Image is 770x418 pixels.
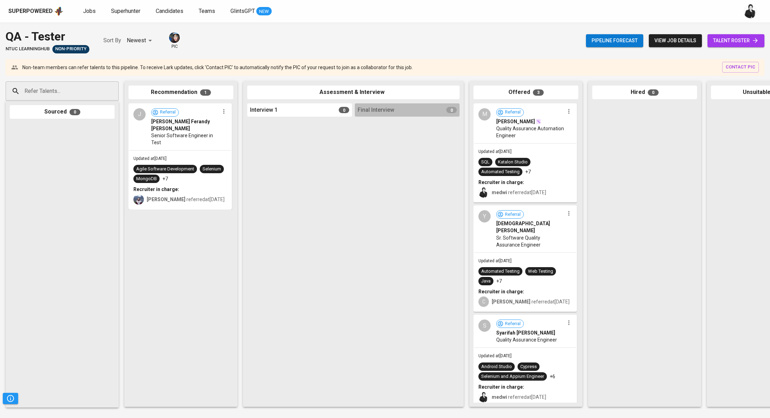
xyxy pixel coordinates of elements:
a: Candidates [156,7,185,16]
div: Cypress [520,364,537,370]
div: SQL [481,159,490,166]
b: Recruiter in charge: [478,384,524,390]
span: Updated at [DATE] [133,156,167,161]
b: [PERSON_NAME] [492,299,530,305]
div: Agile Software Development [136,166,194,173]
a: Teams [199,7,217,16]
p: +6 [550,373,555,380]
a: Jobs [83,7,97,16]
img: medwi@glints.com [743,4,757,18]
b: Recruiter in charge: [133,186,179,192]
span: Non-Priority [52,46,89,52]
span: referred at [DATE] [147,197,225,202]
span: 0 [648,89,659,96]
div: C [478,296,489,307]
div: pic [168,31,181,50]
div: Android Studio [481,364,512,370]
div: Y [478,210,491,222]
span: Referral [502,109,523,116]
span: Referral [157,109,178,116]
div: Superpowered [8,7,53,15]
span: Pipeline forecast [592,36,638,45]
a: Superpoweredapp logo [8,6,64,16]
img: medwi@glints.com [478,392,489,402]
b: medwi [492,394,507,400]
a: Superhunter [111,7,142,16]
div: M [478,108,491,120]
button: view job details [649,34,702,47]
div: Web Testing [528,268,553,275]
span: view job details [654,36,696,45]
p: Newest [127,36,146,45]
div: Hired [592,86,697,99]
div: QA - Tester [6,28,89,45]
span: 0 [339,107,349,113]
b: [PERSON_NAME] [147,197,185,202]
div: Automated Testing [481,268,520,275]
button: Pipeline forecast [586,34,643,47]
img: diazagista@glints.com [169,32,180,43]
div: Offered [474,86,578,99]
span: Teams [199,8,215,14]
span: Sr. Software Quality Assurance Engineer [496,234,564,248]
span: Updated at [DATE] [478,258,512,263]
button: Pipeline Triggers [3,393,18,404]
div: Assessment & Interview [247,86,460,99]
span: Senior Software Engineer in Test [151,132,219,146]
div: J [133,108,146,120]
span: Updated at [DATE] [478,149,512,154]
b: Recruiter in charge: [478,289,524,294]
span: referred at [DATE] [492,299,570,305]
span: [DEMOGRAPHIC_DATA][PERSON_NAME] [496,220,564,234]
b: Recruiter in charge: [478,179,524,185]
img: magic_wand.svg [536,119,541,124]
span: NTUC LearningHub [6,46,50,52]
span: Syarifah [PERSON_NAME] [496,329,555,336]
p: +7 [496,278,502,285]
span: Quality Assurance Engineer [496,336,557,343]
div: MongoDB [136,176,157,182]
div: Sufficient Talents in Pipeline [52,45,89,53]
span: 3 [533,89,544,96]
p: Sort By [103,36,121,45]
img: christine.raharja@glints.com [133,194,144,205]
span: 0 [446,107,457,113]
span: [PERSON_NAME] [496,118,535,125]
span: referred at [DATE] [492,394,546,400]
p: Non-team members can refer talents to this pipeline. To receive Lark updates, click 'Contact PIC'... [22,64,413,71]
span: [PERSON_NAME] Ferandy [PERSON_NAME] [151,118,219,132]
img: medwi@glints.com [478,187,489,198]
span: Quality Assurance Automation Engineer [496,125,564,139]
button: contact pic [722,62,759,73]
div: Selenium [203,166,221,173]
a: talent roster [707,34,764,47]
div: Automated Testing [481,169,520,175]
p: +7 [525,168,531,175]
p: +7 [162,175,168,182]
div: Java [481,278,491,285]
span: Updated at [DATE] [478,353,512,358]
span: NEW [256,8,272,15]
span: 1 [200,89,211,96]
div: S [478,320,491,332]
span: Candidates [156,8,183,14]
span: Referral [502,321,523,327]
span: referred at [DATE] [492,190,546,195]
div: Newest [127,34,154,47]
div: Sourced [10,105,115,119]
span: Referral [502,211,523,218]
span: talent roster [713,36,759,45]
div: Recommendation [129,86,233,99]
span: GlintsGPT [230,8,255,14]
span: Jobs [83,8,96,14]
span: Interview 1 [250,106,278,114]
span: Superhunter [111,8,140,14]
b: medwi [492,190,507,195]
span: Final Interview [358,106,394,114]
button: Open [115,90,116,92]
a: GlintsGPT NEW [230,7,272,16]
div: Katalon Studio [498,159,528,166]
img: app logo [54,6,64,16]
div: Selenium and Appium Engineer [481,373,544,380]
span: contact pic [726,63,755,71]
